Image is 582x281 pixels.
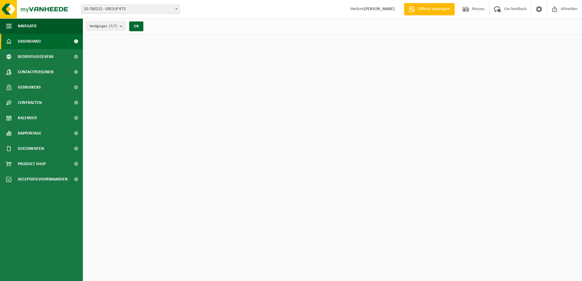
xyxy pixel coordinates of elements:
[364,7,395,11] strong: [PERSON_NAME]
[18,172,68,187] span: Acceptatievoorwaarden
[18,49,54,64] span: Bedrijfsgegevens
[18,80,41,95] span: Gebruikers
[109,24,117,28] count: (7/7)
[18,64,53,80] span: Contactpersonen
[18,18,37,34] span: Navigatie
[86,21,126,31] button: Vestigingen(7/7)
[18,141,44,156] span: Documenten
[89,22,117,31] span: Vestigingen
[404,3,455,15] a: Offerte aanvragen
[81,5,180,13] span: 10-760215 - GROUP RTS
[18,156,46,172] span: Product Shop
[18,34,41,49] span: Dashboard
[18,126,41,141] span: Rapportage
[129,21,143,31] button: OK
[417,6,452,12] span: Offerte aanvragen
[18,95,42,110] span: Contracten
[18,110,37,126] span: Kalender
